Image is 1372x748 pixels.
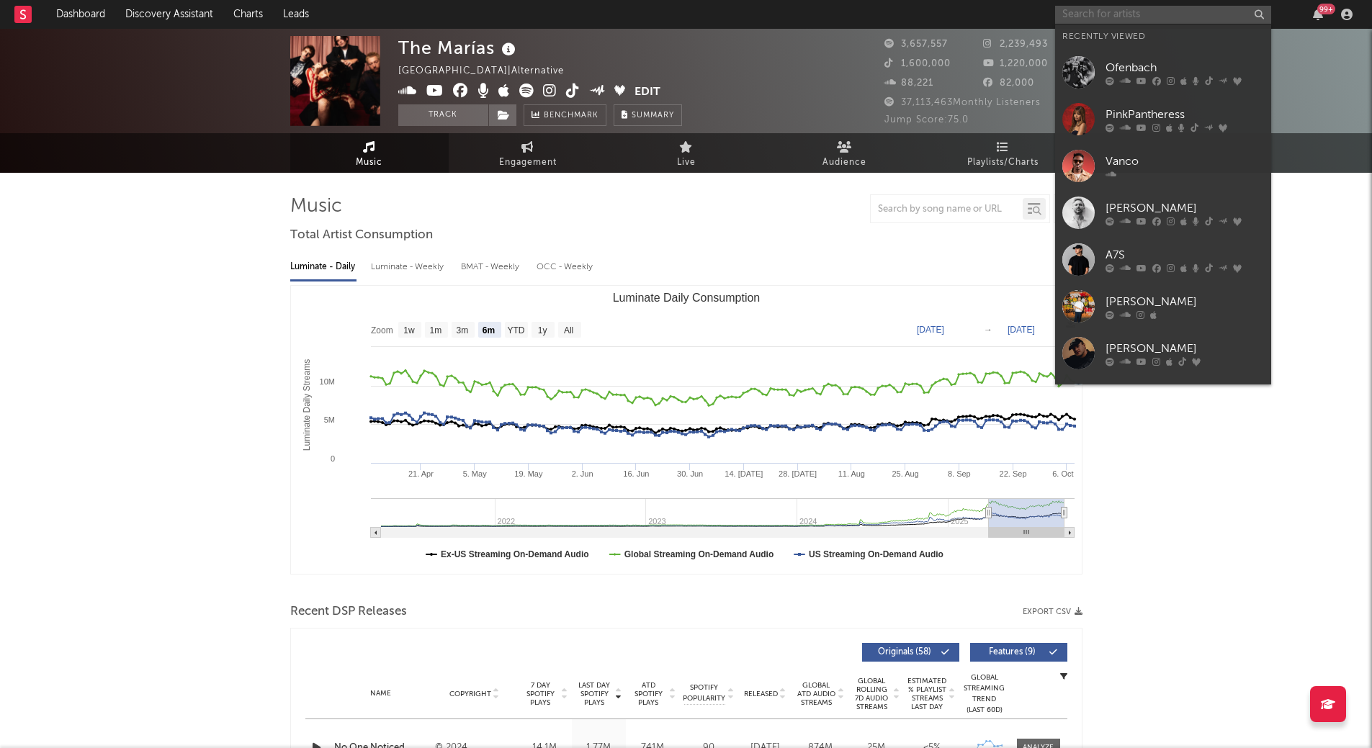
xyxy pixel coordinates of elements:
[677,469,703,478] text: 30. Jun
[429,325,441,335] text: 1m
[1106,106,1264,123] div: PinkPantheress
[1055,377,1271,423] a: Cheat Codes
[544,107,598,125] span: Benchmark
[290,227,433,244] span: Total Artist Consumption
[291,286,1082,574] svg: Luminate Daily Consumption
[766,133,924,173] a: Audience
[456,325,468,335] text: 3m
[779,469,817,478] text: 28. [DATE]
[301,359,311,451] text: Luminate Daily Streams
[1023,608,1082,616] button: Export CSV
[398,36,519,60] div: The Marías
[1313,9,1323,20] button: 99+
[635,84,660,102] button: Edit
[984,325,992,335] text: →
[871,648,938,657] span: Originals ( 58 )
[371,255,447,279] div: Luminate - Weekly
[970,643,1067,662] button: Features(9)
[862,643,959,662] button: Originals(58)
[624,549,774,559] text: Global Streaming On-Demand Audio
[319,377,334,386] text: 10M
[1106,199,1264,217] div: [PERSON_NAME]
[947,469,970,478] text: 8. Sep
[482,325,494,335] text: 6m
[1008,325,1035,335] text: [DATE]
[462,469,487,478] text: 5. May
[575,681,614,707] span: Last Day Spotify Plays
[1106,246,1264,263] div: A7S
[537,325,547,335] text: 1y
[797,681,836,707] span: Global ATD Audio Streams
[744,690,778,698] span: Released
[623,469,649,478] text: 16. Jun
[371,325,393,335] text: Zoom
[461,255,522,279] div: BMAT - Weekly
[1055,143,1271,189] a: Vanco
[1106,293,1264,310] div: [PERSON_NAME]
[507,325,524,335] text: YTD
[441,549,589,559] text: Ex-US Streaming On-Demand Audio
[403,325,415,335] text: 1w
[809,549,943,559] text: US Streaming On-Demand Audio
[612,292,760,304] text: Luminate Daily Consumption
[979,648,1046,657] span: Features ( 9 )
[449,690,491,698] span: Copyright
[917,325,944,335] text: [DATE]
[614,104,682,126] button: Summary
[1052,469,1073,478] text: 6. Oct
[398,104,488,126] button: Track
[907,677,947,711] span: Estimated % Playlist Streams Last Day
[571,469,593,478] text: 2. Jun
[449,133,607,173] a: Engagement
[822,154,866,171] span: Audience
[1055,283,1271,330] a: [PERSON_NAME]
[884,78,933,88] span: 88,221
[1055,96,1271,143] a: PinkPantheress
[983,78,1034,88] span: 82,000
[1055,6,1271,24] input: Search for artists
[290,255,357,279] div: Luminate - Daily
[725,469,763,478] text: 14. [DATE]
[514,469,543,478] text: 19. May
[1317,4,1335,14] div: 99 +
[852,677,892,711] span: Global Rolling 7D Audio Streams
[963,672,1006,716] div: Global Streaming Trend (Last 60D)
[524,104,606,126] a: Benchmark
[838,469,864,478] text: 11. Aug
[1062,28,1264,45] div: Recently Viewed
[967,154,1039,171] span: Playlists/Charts
[334,688,429,699] div: Name
[884,40,948,49] span: 3,657,557
[290,133,449,173] a: Music
[499,154,557,171] span: Engagement
[408,469,433,478] text: 21. Apr
[632,112,674,120] span: Summary
[884,98,1041,107] span: 37,113,463 Monthly Listeners
[330,454,334,463] text: 0
[983,40,1048,49] span: 2,239,493
[1055,236,1271,283] a: A7S
[629,681,668,707] span: ATD Spotify Plays
[1106,153,1264,170] div: Vanco
[290,603,407,621] span: Recent DSP Releases
[1106,59,1264,76] div: Ofenbach
[983,59,1048,68] span: 1,220,000
[924,133,1082,173] a: Playlists/Charts
[323,415,334,424] text: 5M
[563,325,573,335] text: All
[1055,49,1271,96] a: Ofenbach
[1106,340,1264,357] div: [PERSON_NAME]
[871,204,1023,215] input: Search by song name or URL
[884,59,951,68] span: 1,600,000
[683,682,725,704] span: Spotify Popularity
[356,154,382,171] span: Music
[537,255,594,279] div: OCC - Weekly
[884,115,969,125] span: Jump Score: 75.0
[607,133,766,173] a: Live
[677,154,696,171] span: Live
[521,681,560,707] span: 7 Day Spotify Plays
[1055,330,1271,377] a: [PERSON_NAME]
[398,63,580,80] div: [GEOGRAPHIC_DATA] | Alternative
[999,469,1026,478] text: 22. Sep
[1055,189,1271,236] a: [PERSON_NAME]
